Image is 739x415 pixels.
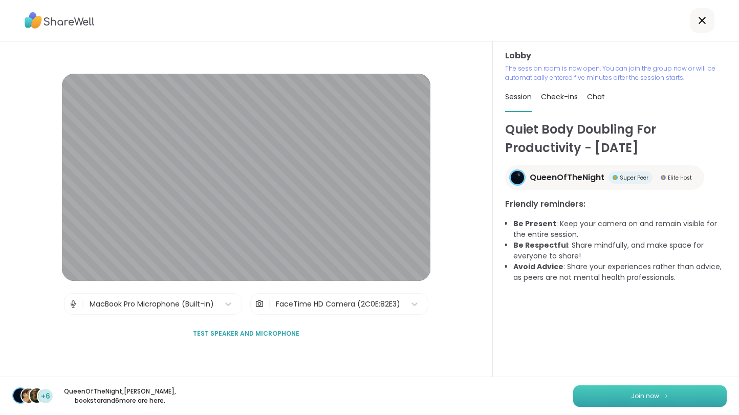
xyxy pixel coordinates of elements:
[25,9,95,32] img: ShareWell Logo
[30,388,44,403] img: bookstar
[668,174,692,182] span: Elite Host
[82,294,84,314] span: |
[541,92,578,102] span: Check-ins
[69,294,78,314] img: Microphone
[530,171,604,184] span: QueenOfTheNight
[613,175,618,180] img: Super Peer
[513,219,727,240] li: : Keep your camera on and remain visible for the entire session.
[587,92,605,102] span: Chat
[505,50,727,62] h3: Lobby
[276,299,400,310] div: FaceTime HD Camera (2C0E:82E3)
[505,92,532,102] span: Session
[663,393,669,399] img: ShareWell Logomark
[90,299,214,310] div: MacBook Pro Microphone (Built-in)
[255,294,264,314] img: Camera
[661,175,666,180] img: Elite Host
[620,174,648,182] span: Super Peer
[505,165,704,190] a: QueenOfTheNightQueenOfTheNightSuper PeerSuper PeerElite HostElite Host
[505,64,727,82] p: The session room is now open. You can join the group now or will be automatically entered five mi...
[189,323,303,344] button: Test speaker and microphone
[41,391,50,402] span: +6
[573,385,727,407] button: Join now
[511,171,524,184] img: QueenOfTheNight
[513,240,568,250] b: Be Respectful
[13,388,28,403] img: QueenOfTheNight
[513,219,556,229] b: Be Present
[513,261,563,272] b: Avoid Advice
[513,240,727,261] li: : Share mindfully, and make space for everyone to share!
[62,387,177,405] p: QueenOfTheNight , [PERSON_NAME] , bookstar and 6 more are here.
[21,388,36,403] img: LuAnn
[513,261,727,283] li: : Share your experiences rather than advice, as peers are not mental health professionals.
[505,120,727,157] h1: Quiet Body Doubling For Productivity - [DATE]
[193,329,299,338] span: Test speaker and microphone
[505,198,727,210] h3: Friendly reminders:
[268,294,271,314] span: |
[631,391,659,401] span: Join now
